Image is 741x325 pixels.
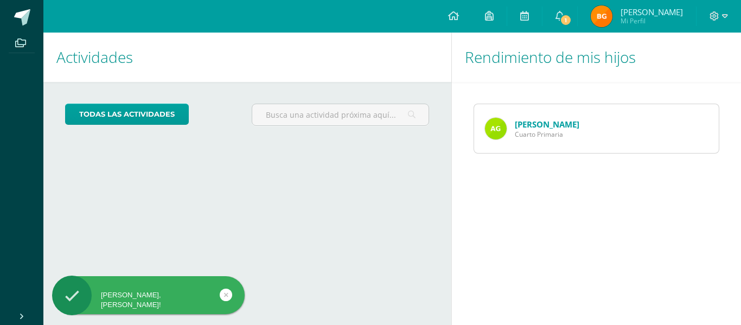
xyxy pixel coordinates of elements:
img: e4730c7a9db14f2ee8ab8bb108ff3c9d.png [591,5,612,27]
input: Busca una actividad próxima aquí... [252,104,429,125]
h1: Rendimiento de mis hijos [465,33,729,82]
span: [PERSON_NAME] [621,7,683,17]
span: Cuarto Primaria [515,130,579,139]
div: [PERSON_NAME], [PERSON_NAME]! [52,290,245,310]
img: 9fd937e233e6fd0932e0adfb3579f1ba.png [485,118,507,139]
h1: Actividades [56,33,438,82]
a: todas las Actividades [65,104,189,125]
a: [PERSON_NAME] [515,119,579,130]
span: 1 [560,14,572,26]
span: Mi Perfil [621,16,683,26]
